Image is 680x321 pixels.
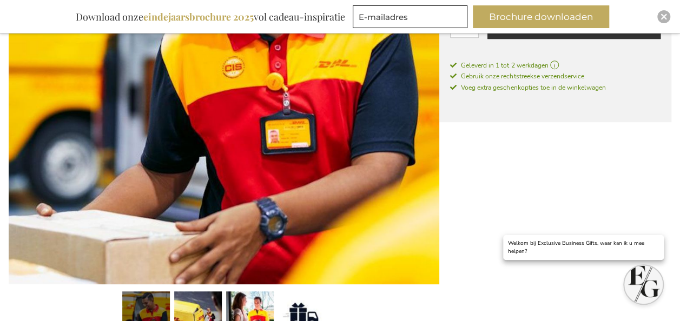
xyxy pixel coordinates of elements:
span: Gebruik onze rechtstreekse verzendservice [450,72,584,81]
a: Geleverd in 1 tot 2 werkdagen [450,61,661,70]
div: Download onze vol cadeau-inspiratie [71,5,350,28]
input: E-mailadres [353,5,467,28]
b: eindejaarsbrochure 2025 [143,10,254,23]
a: Gebruik onze rechtstreekse verzendservice [450,70,661,82]
span: Voeg extra geschenkopties toe in de winkelwagen [450,83,605,92]
button: Brochure downloaden [473,5,609,28]
div: Close [657,10,670,23]
img: Close [661,14,667,20]
form: marketing offers and promotions [353,5,471,31]
a: Voeg extra geschenkopties toe in de winkelwagen [450,82,661,93]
